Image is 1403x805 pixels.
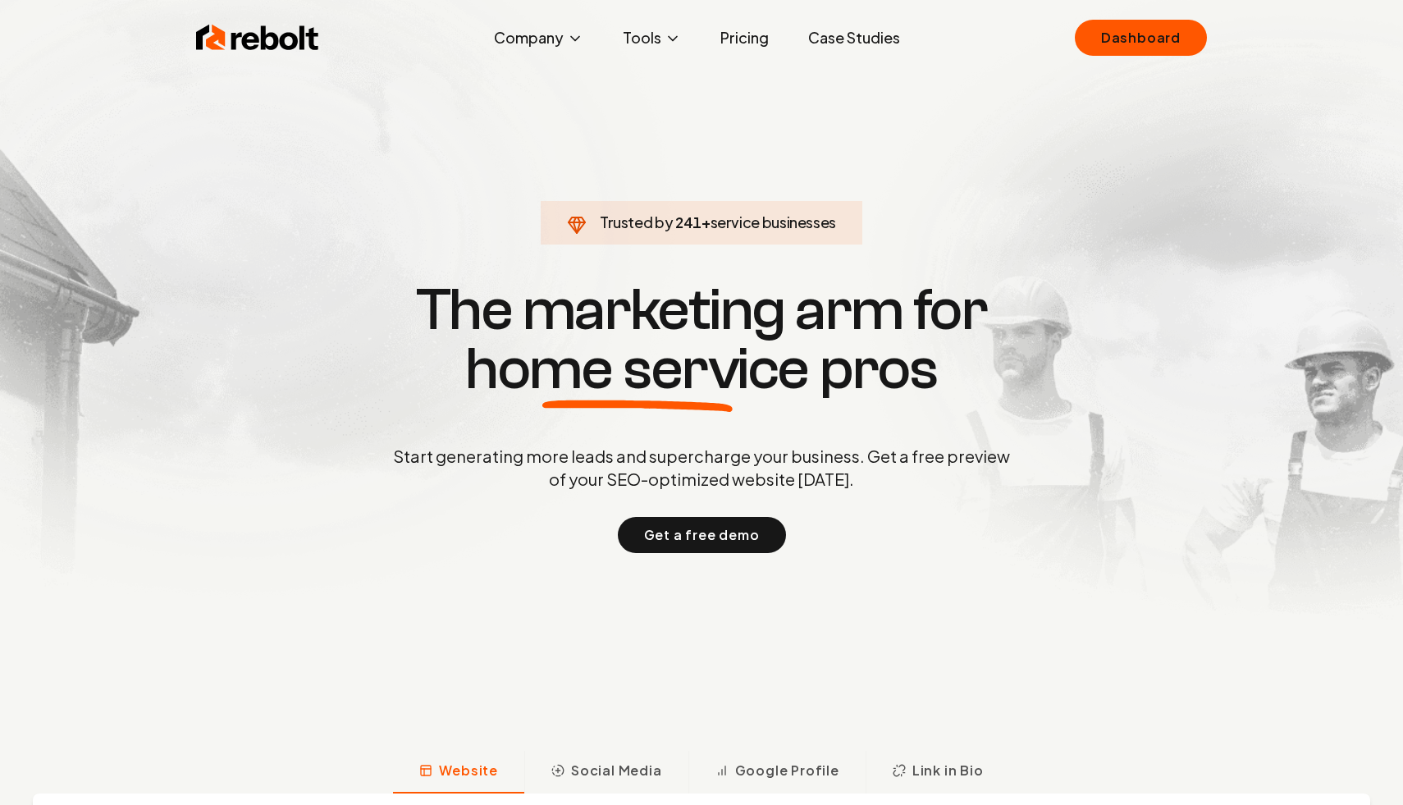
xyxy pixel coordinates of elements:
[600,213,673,231] span: Trusted by
[711,213,837,231] span: service businesses
[675,211,701,234] span: 241
[439,761,498,780] span: Website
[610,21,694,54] button: Tools
[524,751,688,794] button: Social Media
[866,751,1010,794] button: Link in Bio
[688,751,866,794] button: Google Profile
[795,21,913,54] a: Case Studies
[393,751,524,794] button: Website
[196,21,319,54] img: Rebolt Logo
[701,213,711,231] span: +
[308,281,1095,399] h1: The marketing arm for pros
[1075,20,1207,56] a: Dashboard
[571,761,662,780] span: Social Media
[390,445,1013,491] p: Start generating more leads and supercharge your business. Get a free preview of your SEO-optimiz...
[618,517,786,553] button: Get a free demo
[481,21,596,54] button: Company
[735,761,839,780] span: Google Profile
[465,340,809,399] span: home service
[707,21,782,54] a: Pricing
[912,761,984,780] span: Link in Bio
